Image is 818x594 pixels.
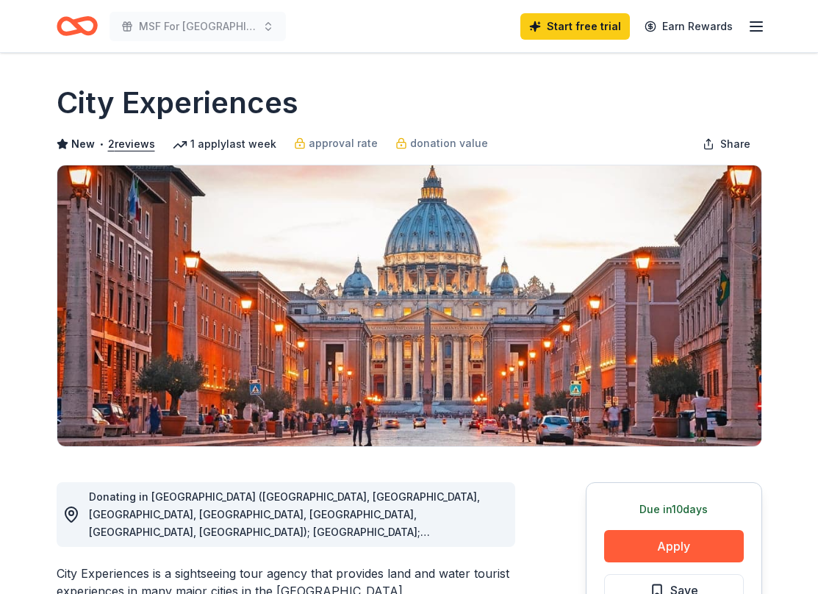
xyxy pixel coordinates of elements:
span: donation value [410,135,488,152]
a: Home [57,9,98,43]
h1: City Experiences [57,82,298,124]
a: approval rate [294,135,378,152]
a: Start free trial [520,13,630,40]
span: approval rate [309,135,378,152]
div: 1 apply last week [173,135,276,153]
div: Due in 10 days [604,501,744,518]
a: donation value [395,135,488,152]
span: • [98,138,104,150]
a: Earn Rewards [636,13,742,40]
button: 2reviews [108,135,155,153]
span: MSF For [GEOGRAPHIC_DATA] [139,18,256,35]
span: Share [720,135,750,153]
button: MSF For [GEOGRAPHIC_DATA] [110,12,286,41]
span: New [71,135,95,153]
button: Apply [604,530,744,562]
button: Share [691,129,762,159]
img: Image for City Experiences [57,165,761,446]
